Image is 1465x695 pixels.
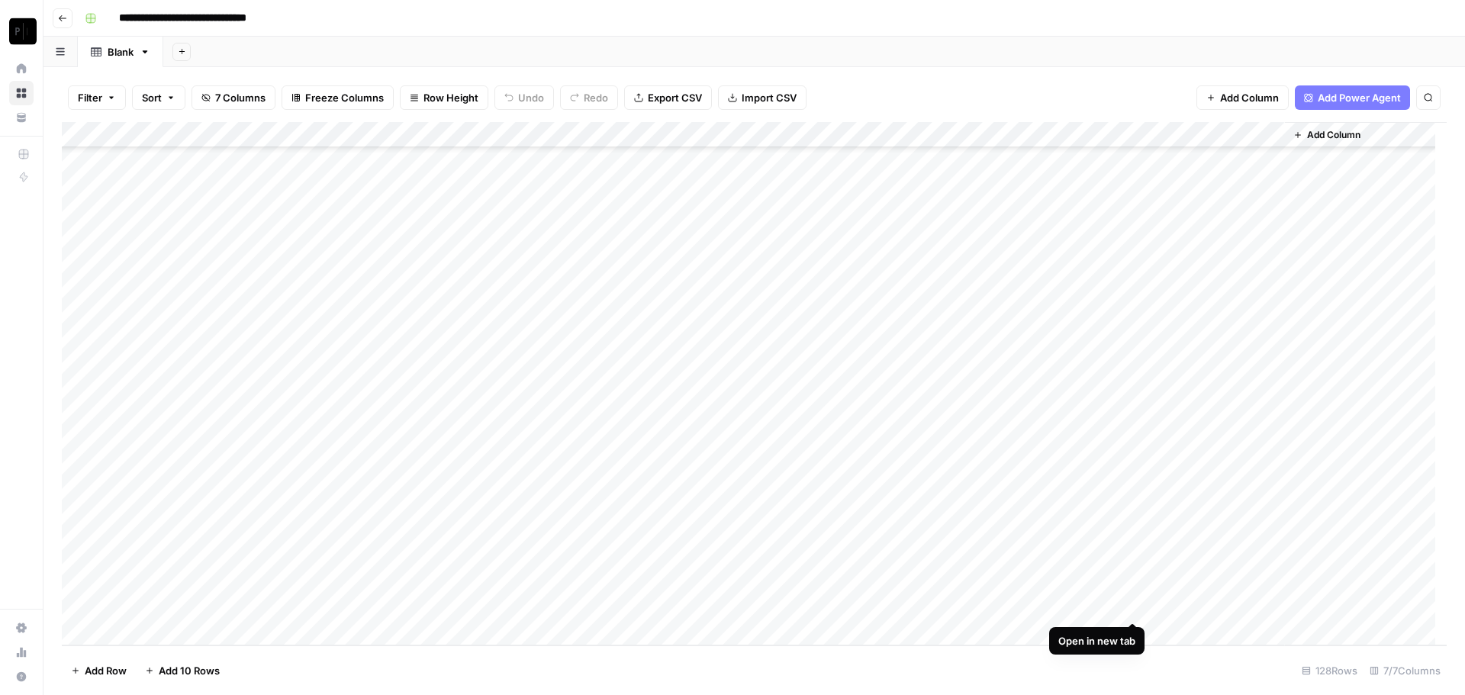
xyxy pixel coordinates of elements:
[1364,658,1447,683] div: 7/7 Columns
[1220,90,1279,105] span: Add Column
[742,90,797,105] span: Import CSV
[494,85,554,110] button: Undo
[215,90,266,105] span: 7 Columns
[85,663,127,678] span: Add Row
[192,85,275,110] button: 7 Columns
[78,90,102,105] span: Filter
[136,658,229,683] button: Add 10 Rows
[1058,633,1135,648] div: Open in new tab
[68,85,126,110] button: Filter
[1296,658,1364,683] div: 128 Rows
[1307,128,1360,142] span: Add Column
[1287,125,1367,145] button: Add Column
[423,90,478,105] span: Row Height
[159,663,220,678] span: Add 10 Rows
[648,90,702,105] span: Export CSV
[132,85,185,110] button: Sort
[1295,85,1410,110] button: Add Power Agent
[9,640,34,664] a: Usage
[305,90,384,105] span: Freeze Columns
[584,90,608,105] span: Redo
[62,658,136,683] button: Add Row
[9,105,34,130] a: Your Data
[718,85,807,110] button: Import CSV
[624,85,712,110] button: Export CSV
[9,18,37,45] img: Paragon Intel - Copyediting Logo
[560,85,618,110] button: Redo
[9,616,34,640] a: Settings
[9,56,34,81] a: Home
[1196,85,1289,110] button: Add Column
[9,81,34,105] a: Browse
[518,90,544,105] span: Undo
[9,664,34,689] button: Help + Support
[142,90,162,105] span: Sort
[78,37,163,67] a: Blank
[400,85,488,110] button: Row Height
[282,85,394,110] button: Freeze Columns
[108,44,134,60] div: Blank
[9,12,34,50] button: Workspace: Paragon Intel - Copyediting
[1318,90,1401,105] span: Add Power Agent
